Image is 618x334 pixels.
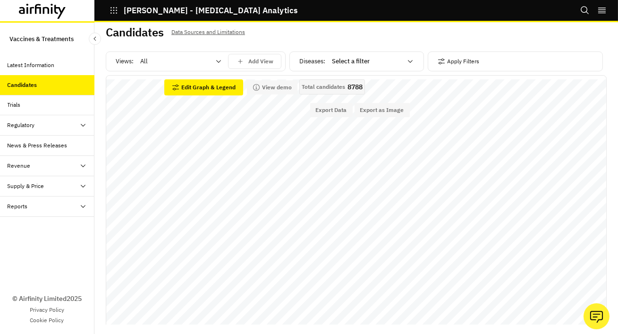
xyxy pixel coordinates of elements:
[30,316,64,325] a: Cookie Policy
[9,30,74,48] p: Vaccines & Treatments
[12,294,82,304] p: © Airfinity Limited 2025
[164,79,243,95] button: Edit Graph & Legend
[8,61,55,69] div: Latest Information
[580,2,590,18] button: Search
[8,81,37,89] div: Candidates
[438,54,479,69] button: Apply Filters
[124,6,297,15] p: [PERSON_NAME] - [MEDICAL_DATA] Analytics
[8,101,21,109] div: Trials
[116,54,281,69] div: Views:
[584,303,610,329] button: Ask our analysts
[8,202,28,211] div: Reports
[8,182,44,190] div: Supply & Price
[347,84,363,90] p: 8788
[106,26,164,39] h2: Candidates
[171,27,245,37] p: Data Sources and Limitations
[355,103,410,117] button: Export as Image
[310,103,353,117] button: Export Data
[228,54,281,69] button: save changes
[8,121,35,129] div: Regulatory
[248,58,273,65] p: Add View
[302,84,345,90] p: Total candidates
[30,306,64,314] a: Privacy Policy
[247,80,297,94] button: View demo
[89,33,101,45] button: Close Sidebar
[299,54,420,69] div: Diseases :
[110,2,297,18] button: [PERSON_NAME] - [MEDICAL_DATA] Analytics
[8,162,31,170] div: Revenue
[8,141,68,150] div: News & Press Releases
